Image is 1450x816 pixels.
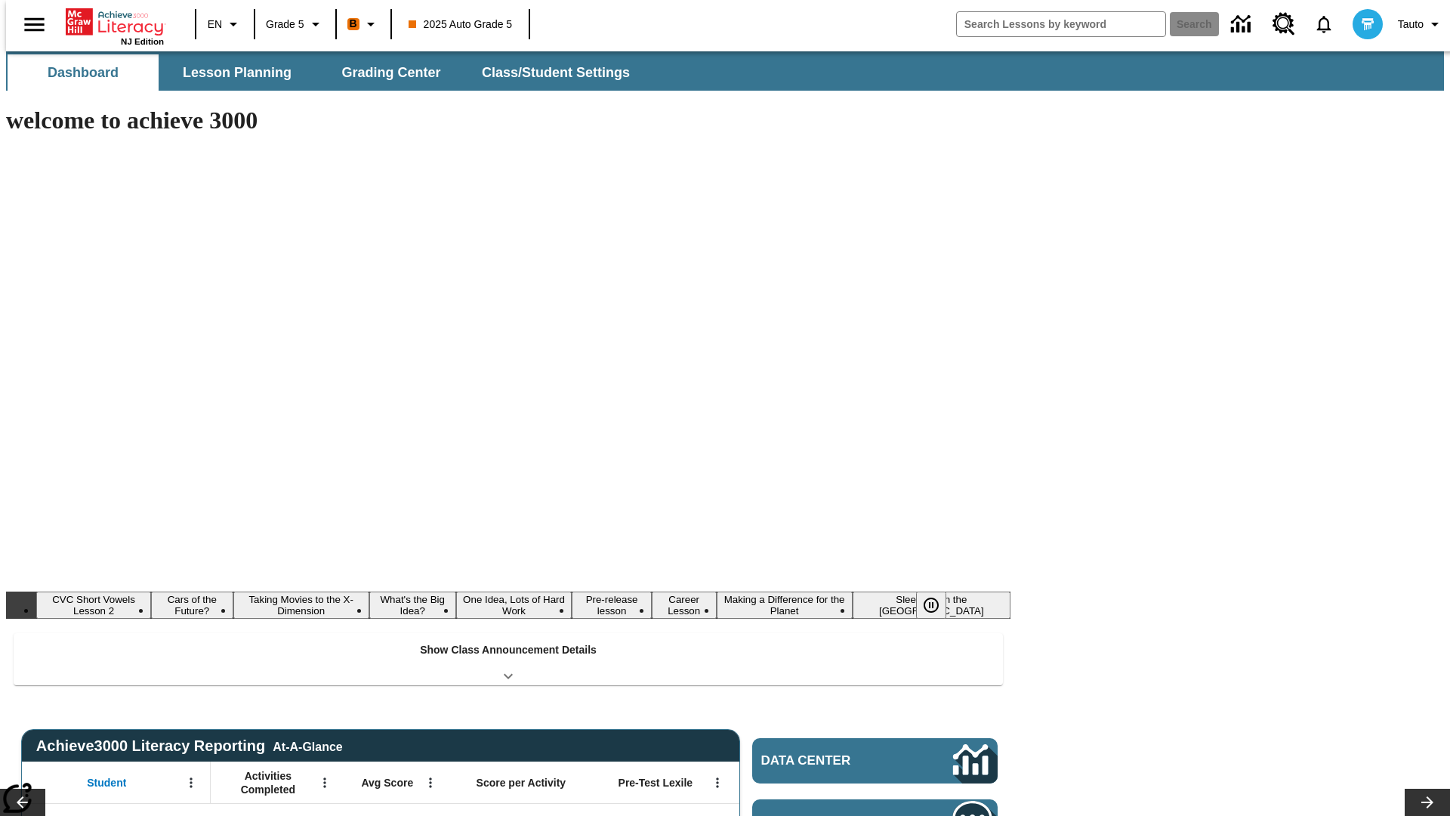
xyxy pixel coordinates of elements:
div: At-A-Glance [273,737,342,754]
button: Dashboard [8,54,159,91]
button: Lesson Planning [162,54,313,91]
button: Pause [916,592,946,619]
button: Lesson carousel, Next [1405,789,1450,816]
p: Show Class Announcement Details [420,642,597,658]
button: Grading Center [316,54,467,91]
button: Slide 1 CVC Short Vowels Lesson 2 [36,592,151,619]
span: Grade 5 [266,17,304,32]
button: Open Menu [706,771,729,794]
span: Activities Completed [218,769,318,796]
span: Tauto [1398,17,1424,32]
span: Achieve3000 Literacy Reporting [36,737,343,755]
span: Avg Score [361,776,413,790]
a: Notifications [1304,5,1344,44]
span: 2025 Auto Grade 5 [409,17,513,32]
span: NJ Edition [121,37,164,46]
a: Home [66,7,164,37]
button: Slide 7 Career Lesson [652,592,717,619]
button: Slide 5 One Idea, Lots of Hard Work [456,592,572,619]
div: SubNavbar [6,54,643,91]
div: Pause [916,592,961,619]
span: Score per Activity [477,776,566,790]
a: Resource Center, Will open in new tab [1263,4,1304,45]
button: Open Menu [313,771,336,794]
div: SubNavbar [6,51,1444,91]
button: Slide 4 What's the Big Idea? [369,592,456,619]
div: Home [66,5,164,46]
span: Pre-Test Lexile [619,776,693,790]
button: Slide 3 Taking Movies to the X-Dimension [233,592,369,619]
span: Data Center [761,753,902,768]
button: Class/Student Settings [470,54,642,91]
span: EN [208,17,222,32]
button: Select a new avatar [1344,5,1392,44]
img: avatar image [1353,9,1383,39]
input: search field [957,12,1165,36]
button: Slide 2 Cars of the Future? [151,592,233,619]
a: Data Center [1222,4,1263,45]
span: Student [87,776,126,790]
button: Open side menu [12,2,57,47]
div: Show Class Announcement Details [14,633,1003,685]
button: Open Menu [180,771,202,794]
a: Data Center [752,738,998,784]
button: Slide 8 Making a Difference for the Planet [717,592,853,619]
button: Boost Class color is orange. Change class color [341,11,386,38]
button: Slide 6 Pre-release lesson [572,592,651,619]
h1: welcome to achieve 3000 [6,107,1010,134]
button: Grade: Grade 5, Select a grade [260,11,331,38]
button: Open Menu [419,771,442,794]
span: B [350,14,357,33]
button: Language: EN, Select a language [201,11,249,38]
button: Slide 9 Sleepless in the Animal Kingdom [853,592,1010,619]
button: Profile/Settings [1392,11,1450,38]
